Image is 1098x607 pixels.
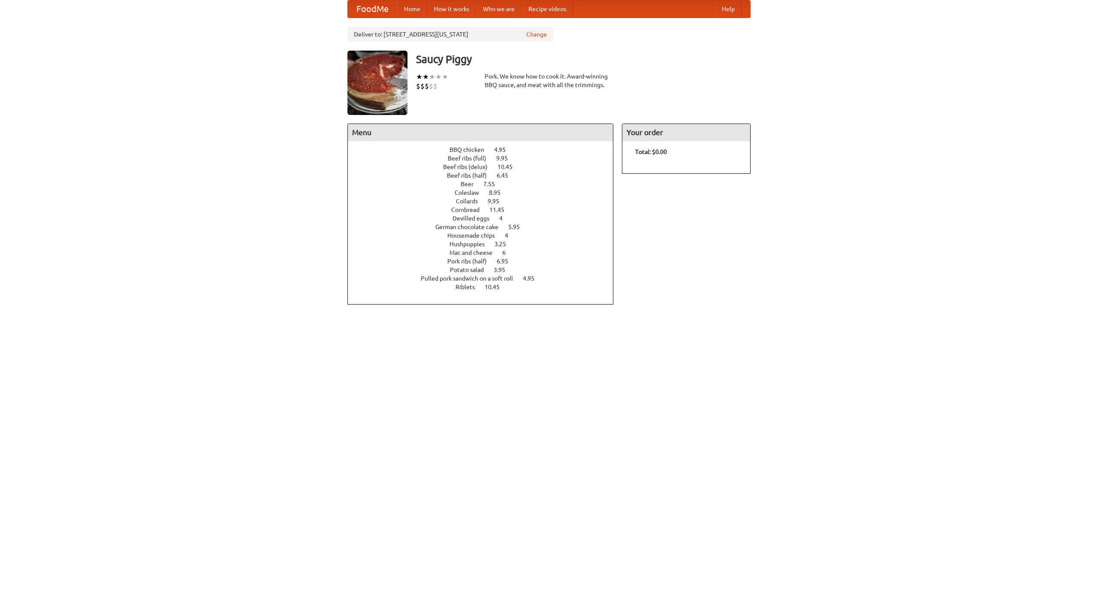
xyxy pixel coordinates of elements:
a: Who we are [476,0,522,18]
li: ★ [435,72,442,82]
span: 6.95 [497,258,517,265]
a: Help [715,0,742,18]
span: Pork ribs (half) [447,258,495,265]
span: 4 [499,215,511,222]
a: FoodMe [348,0,397,18]
a: Pork ribs (half) 6.95 [447,258,524,265]
a: How it works [427,0,476,18]
h3: Saucy Piggy [416,51,751,68]
li: ★ [416,72,422,82]
span: 5.95 [508,223,528,230]
h4: Your order [622,124,750,141]
span: Cornbread [451,206,488,213]
li: ★ [442,72,448,82]
a: Beer 7.55 [461,181,511,187]
span: 3.25 [495,241,515,248]
a: Change [526,30,547,39]
span: Potato salad [450,266,492,273]
a: Potato salad 3.95 [450,266,521,273]
a: Home [397,0,427,18]
li: $ [429,82,433,91]
span: 10.45 [498,163,521,170]
h4: Menu [348,124,613,141]
span: Collards [456,198,486,205]
span: 6 [502,249,514,256]
span: 4 [505,232,517,239]
span: Pulled pork sandwich on a soft roll [421,275,522,282]
span: 6.45 [497,172,517,179]
span: 8.95 [489,189,509,196]
span: 7.55 [483,181,504,187]
a: Cornbread 11.45 [451,206,520,213]
span: Housemade chips [447,232,504,239]
a: Beef ribs (half) 6.45 [447,172,524,179]
span: 9.95 [496,155,516,162]
a: Collards 9.95 [456,198,515,205]
li: $ [425,82,429,91]
a: Recipe videos [522,0,573,18]
a: Pulled pork sandwich on a soft roll 4.95 [421,275,550,282]
span: BBQ chicken [449,146,493,153]
a: Mac and cheese 6 [449,249,522,256]
span: Beer [461,181,482,187]
span: 10.45 [485,284,508,290]
span: 3.95 [494,266,514,273]
span: 9.95 [488,198,508,205]
span: German chocolate cake [435,223,507,230]
a: Riblets 10.45 [455,284,516,290]
li: ★ [422,72,429,82]
a: Beef ribs (full) 9.95 [448,155,524,162]
a: Devilled eggs 4 [452,215,519,222]
a: Beef ribs (delux) 10.45 [443,163,528,170]
span: Mac and cheese [449,249,501,256]
span: Beef ribs (half) [447,172,495,179]
span: Beef ribs (full) [448,155,495,162]
div: Pork. We know how to cook it. Award-winning BBQ sauce, and meat with all the trimmings. [485,72,613,89]
b: Total: $0.00 [635,148,667,155]
span: 11.45 [489,206,513,213]
li: $ [420,82,425,91]
span: Beef ribs (delux) [443,163,496,170]
span: Coleslaw [455,189,488,196]
span: Riblets [455,284,483,290]
span: Hushpuppies [449,241,493,248]
a: Housemade chips 4 [447,232,524,239]
span: Devilled eggs [452,215,498,222]
a: German chocolate cake 5.95 [435,223,536,230]
span: 4.95 [494,146,514,153]
a: Hushpuppies 3.25 [449,241,522,248]
li: ★ [429,72,435,82]
a: BBQ chicken 4.95 [449,146,522,153]
li: $ [433,82,437,91]
div: Deliver to: [STREET_ADDRESS][US_STATE] [347,27,553,42]
a: Coleslaw 8.95 [455,189,516,196]
img: angular.jpg [347,51,407,115]
span: 4.95 [523,275,543,282]
li: $ [416,82,420,91]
